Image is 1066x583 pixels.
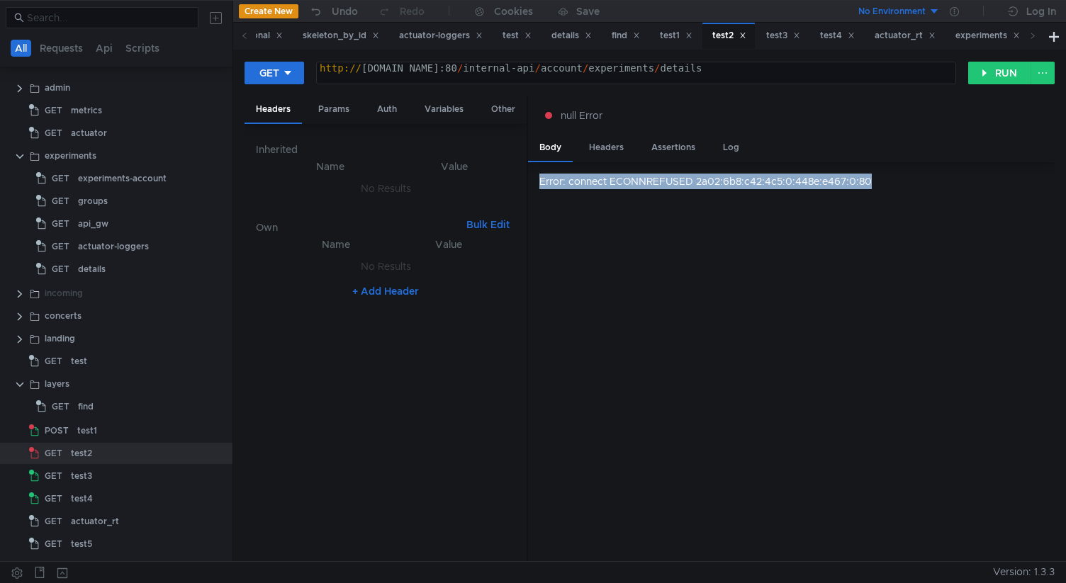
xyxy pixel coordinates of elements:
[52,236,69,257] span: GET
[52,396,69,417] span: GET
[71,100,102,121] div: metrics
[399,28,483,43] div: actuator-loggers
[52,168,69,189] span: GET
[279,236,393,253] th: Name
[503,28,532,43] div: test
[307,96,361,123] div: Params
[77,420,97,441] div: test1
[45,511,62,532] span: GET
[71,123,107,144] div: actuator
[245,62,304,84] button: GET
[303,28,379,43] div: skeleton_by_id
[78,236,149,257] div: actuator-loggers
[45,488,62,509] span: GET
[45,351,62,372] span: GET
[11,40,31,57] button: All
[45,283,83,304] div: incoming
[45,373,69,395] div: layers
[539,174,1055,189] div: Error: connect ECONNREFUSED 2a02:6b8:c42:4c5:0:448e:e467:0:80
[78,396,94,417] div: find
[858,5,926,18] div: No Environment
[45,123,62,144] span: GET
[52,259,69,280] span: GET
[71,351,87,372] div: test
[393,236,504,253] th: Value
[45,465,62,487] span: GET
[1026,3,1056,20] div: Log In
[298,1,368,22] button: Undo
[78,259,106,280] div: details
[640,135,707,161] div: Assertions
[712,135,751,161] div: Log
[993,562,1055,582] span: Version: 1.3.3
[78,213,108,234] div: api_gw
[45,145,96,166] div: experiments
[576,6,600,16] div: Save
[955,28,1020,43] div: experiments
[27,10,190,26] input: Search...
[820,28,855,43] div: test4
[660,28,692,43] div: test1
[35,40,87,57] button: Requests
[91,40,117,57] button: Api
[45,328,75,349] div: landing
[561,108,602,123] span: null Error
[551,28,592,43] div: details
[393,158,515,175] th: Value
[45,420,69,441] span: POST
[245,96,302,124] div: Headers
[256,141,515,158] h6: Inherited
[259,65,279,81] div: GET
[400,3,425,20] div: Redo
[332,3,358,20] div: Undo
[368,1,434,22] button: Redo
[612,28,640,43] div: find
[256,219,461,236] h6: Own
[494,3,533,20] div: Cookies
[52,213,69,234] span: GET
[78,191,108,212] div: groups
[361,182,411,195] nz-embed-empty: No Results
[78,168,167,189] div: experiments-account
[71,465,92,487] div: test3
[71,443,92,464] div: test2
[121,40,164,57] button: Scripts
[461,216,515,233] button: Bulk Edit
[413,96,475,123] div: Variables
[239,4,298,18] button: Create New
[71,533,92,555] div: test5
[347,283,425,300] button: + Add Header
[766,28,800,43] div: test3
[578,135,635,161] div: Headers
[52,191,69,212] span: GET
[968,62,1031,84] button: RUN
[71,511,119,532] div: actuator_rt
[528,135,573,162] div: Body
[361,260,411,273] nz-embed-empty: No Results
[71,488,93,509] div: test4
[366,96,408,123] div: Auth
[712,28,746,43] div: test2
[45,305,82,327] div: concerts
[45,443,62,464] span: GET
[480,96,527,123] div: Other
[45,100,62,121] span: GET
[45,533,62,555] span: GET
[267,158,393,175] th: Name
[875,28,936,43] div: actuator_rt
[45,77,70,98] div: admin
